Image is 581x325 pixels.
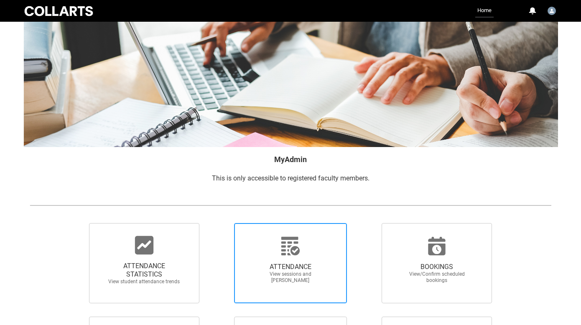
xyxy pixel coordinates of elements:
[30,201,551,210] img: REDU_GREY_LINE
[400,271,474,284] span: View/Confirm scheduled bookings
[548,7,556,15] img: Mary.Sassman
[107,279,181,285] span: View student attendance trends
[212,174,369,182] span: This is only accessible to registered faculty members.
[475,4,494,18] a: Home
[545,3,558,17] button: User Profile Mary.Sassman
[30,154,551,165] h2: MyAdmin
[254,271,327,284] span: View sessions and [PERSON_NAME]
[107,262,181,279] span: ATTENDANCE STATISTICS
[400,263,474,271] span: BOOKINGS
[254,263,327,271] span: ATTENDANCE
